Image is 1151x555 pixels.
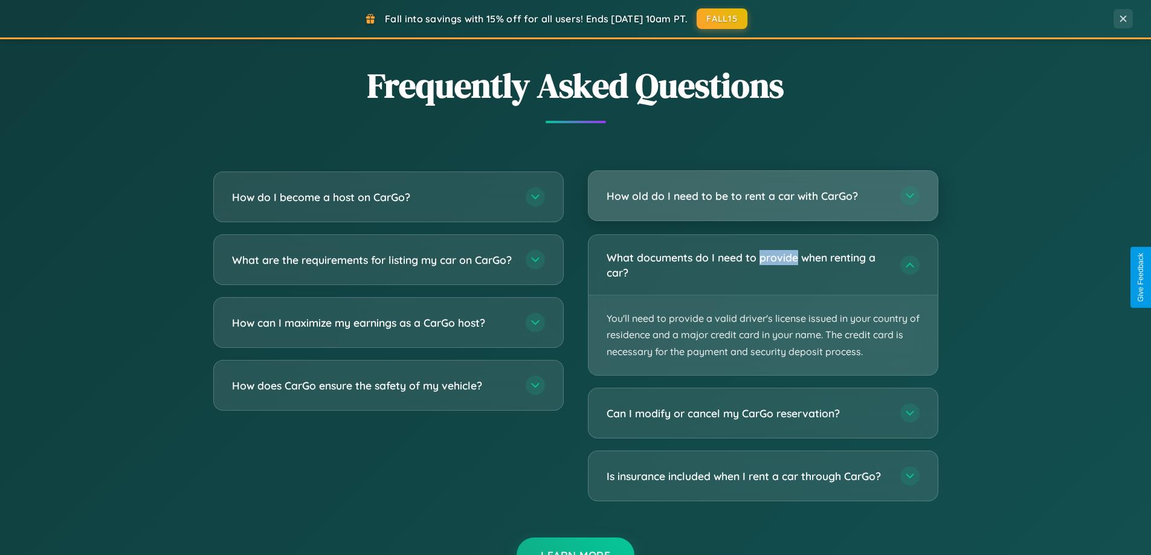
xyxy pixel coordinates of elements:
[607,188,888,204] h3: How old do I need to be to rent a car with CarGo?
[607,250,888,280] h3: What documents do I need to provide when renting a car?
[607,469,888,484] h3: Is insurance included when I rent a car through CarGo?
[607,406,888,421] h3: Can I modify or cancel my CarGo reservation?
[697,8,747,29] button: FALL15
[232,252,514,268] h3: What are the requirements for listing my car on CarGo?
[232,315,514,330] h3: How can I maximize my earnings as a CarGo host?
[213,62,938,109] h2: Frequently Asked Questions
[232,378,514,393] h3: How does CarGo ensure the safety of my vehicle?
[385,13,688,25] span: Fall into savings with 15% off for all users! Ends [DATE] 10am PT.
[588,295,938,375] p: You'll need to provide a valid driver's license issued in your country of residence and a major c...
[1136,253,1145,302] div: Give Feedback
[232,190,514,205] h3: How do I become a host on CarGo?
